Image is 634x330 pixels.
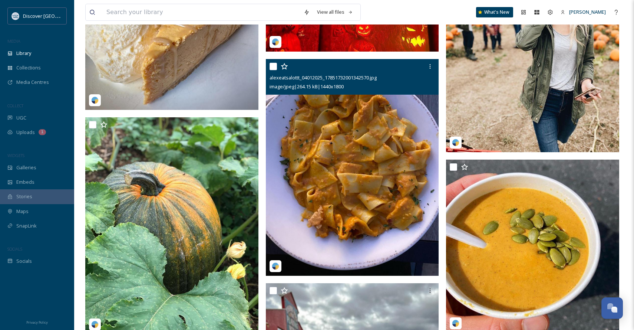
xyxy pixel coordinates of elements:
[270,83,344,90] span: image/jpeg | 264.15 kB | 1440 x 1800
[266,59,439,276] img: alexeatsalottt_04012025_17851732001342570.jpg
[26,317,48,326] a: Privacy Policy
[313,5,357,19] a: View all files
[23,12,90,19] span: Discover [GEOGRAPHIC_DATA]
[16,208,29,215] span: Maps
[452,320,459,327] img: snapsea-logo.png
[16,193,32,200] span: Stories
[569,9,606,15] span: [PERSON_NAME]
[103,4,300,20] input: Search your library
[16,258,32,265] span: Socials
[16,50,31,57] span: Library
[12,12,19,20] img: DLV-Blue-Stacked%20%281%29.png
[16,222,37,229] span: SnapLink
[91,321,99,328] img: snapsea-logo.png
[16,129,35,136] span: Uploads
[91,97,99,104] img: snapsea-logo.png
[16,164,36,171] span: Galleries
[476,7,513,17] a: What's New
[26,320,48,325] span: Privacy Policy
[601,297,623,319] button: Open Chat
[16,79,49,86] span: Media Centres
[7,38,20,44] span: MEDIA
[7,153,24,158] span: WIDGETS
[452,139,459,146] img: snapsea-logo.png
[272,38,279,46] img: snapsea-logo.png
[557,5,610,19] a: [PERSON_NAME]
[272,262,279,270] img: snapsea-logo.png
[16,64,41,71] span: Collections
[16,114,26,121] span: UGC
[270,74,377,81] span: alexeatsalottt_04012025_17851732001342570.jpg
[7,103,23,108] span: COLLECT
[39,129,46,135] div: 1
[7,246,22,252] span: SOCIALS
[16,179,34,186] span: Embeds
